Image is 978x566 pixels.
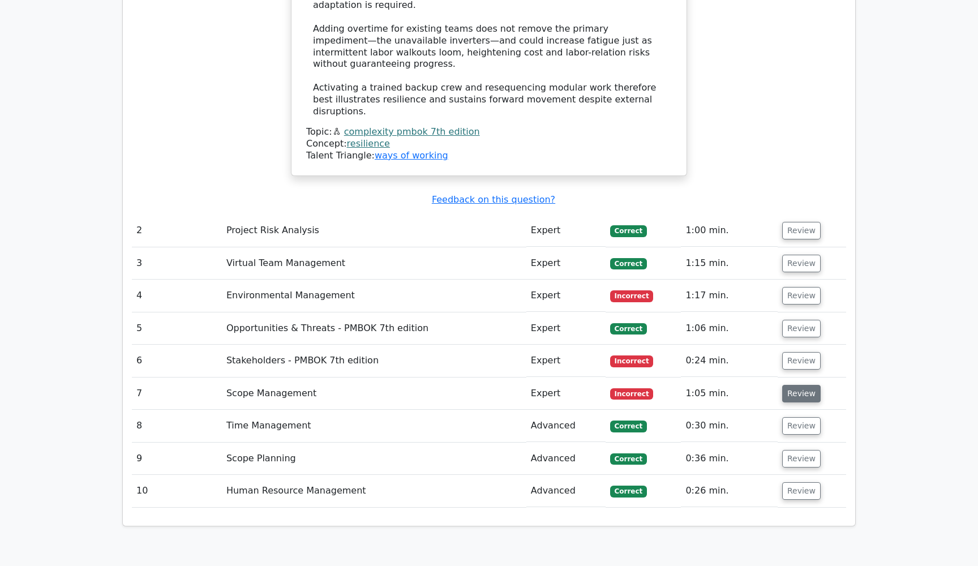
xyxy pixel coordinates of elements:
[306,138,672,150] div: Concept:
[222,443,526,475] td: Scope Planning
[526,247,606,280] td: Expert
[610,355,654,367] span: Incorrect
[526,410,606,442] td: Advanced
[344,126,480,137] a: complexity pmbok 7th edition
[222,378,526,410] td: Scope Management
[132,280,222,312] td: 4
[681,247,778,280] td: 1:15 min.
[610,388,654,400] span: Incorrect
[681,345,778,377] td: 0:24 min.
[132,312,222,345] td: 5
[610,421,647,432] span: Correct
[782,385,821,402] button: Review
[526,280,606,312] td: Expert
[782,287,821,305] button: Review
[526,345,606,377] td: Expert
[132,443,222,475] td: 9
[132,475,222,507] td: 10
[610,486,647,497] span: Correct
[681,475,778,507] td: 0:26 min.
[681,280,778,312] td: 1:17 min.
[306,126,672,138] div: Topic:
[526,215,606,247] td: Expert
[222,280,526,312] td: Environmental Management
[681,443,778,475] td: 0:36 min.
[432,194,555,205] a: Feedback on this question?
[526,443,606,475] td: Advanced
[222,345,526,377] td: Stakeholders - PMBOK 7th edition
[132,345,222,377] td: 6
[526,378,606,410] td: Expert
[222,215,526,247] td: Project Risk Analysis
[526,312,606,345] td: Expert
[132,410,222,442] td: 8
[681,378,778,410] td: 1:05 min.
[610,290,654,302] span: Incorrect
[347,138,390,149] a: resilience
[222,312,526,345] td: Opportunities & Threats - PMBOK 7th edition
[526,475,606,507] td: Advanced
[782,352,821,370] button: Review
[132,215,222,247] td: 2
[222,247,526,280] td: Virtual Team Management
[782,255,821,272] button: Review
[610,258,647,269] span: Correct
[782,482,821,500] button: Review
[681,215,778,247] td: 1:00 min.
[782,320,821,337] button: Review
[782,222,821,239] button: Review
[132,378,222,410] td: 7
[222,475,526,507] td: Human Resource Management
[681,312,778,345] td: 1:06 min.
[375,150,448,161] a: ways of working
[782,450,821,468] button: Review
[681,410,778,442] td: 0:30 min.
[610,453,647,465] span: Correct
[222,410,526,442] td: Time Management
[132,247,222,280] td: 3
[782,417,821,435] button: Review
[610,323,647,335] span: Correct
[306,126,672,161] div: Talent Triangle:
[610,225,647,237] span: Correct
